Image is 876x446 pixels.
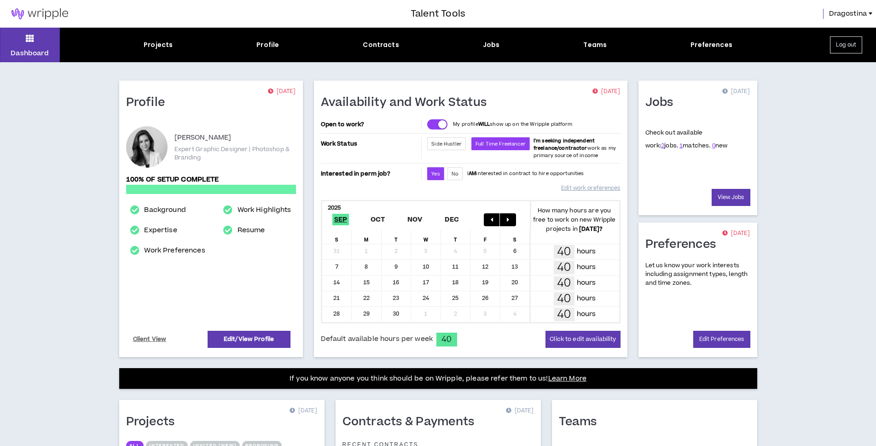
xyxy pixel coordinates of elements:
[577,246,596,257] p: hours
[534,137,616,159] span: work as my primary source of income
[577,278,596,288] p: hours
[534,137,595,152] b: I'm seeking independent freelance/contractor
[321,95,494,110] h1: Availability and Work Status
[693,331,750,348] a: Edit Preferences
[830,36,862,53] button: Log out
[328,204,341,212] b: 2025
[144,225,177,236] a: Expertise
[411,7,465,21] h3: Talent Tools
[679,141,683,150] a: 1
[453,121,572,128] p: My profile show up on the Wripple platform
[321,137,420,150] p: Work Status
[661,141,664,150] a: 2
[332,214,349,225] span: Sep
[126,175,296,185] p: 100% of setup complete
[363,40,399,50] div: Contracts
[829,9,867,19] span: Dragostina
[579,225,603,233] b: [DATE] ?
[545,331,620,348] button: Click to edit availability
[144,40,173,50] div: Projects
[290,373,586,384] p: If you know anyone you think should be on Wripple, please refer them to us!
[712,189,750,206] a: View Jobs
[712,141,728,150] span: new
[592,87,620,96] p: [DATE]
[577,262,596,272] p: hours
[577,293,596,304] p: hours
[712,141,715,150] a: 0
[469,170,476,177] strong: AM
[577,309,596,319] p: hours
[722,87,750,96] p: [DATE]
[661,141,678,150] span: jobs.
[322,230,352,244] div: S
[174,132,232,143] p: [PERSON_NAME]
[583,40,607,50] div: Teams
[369,214,387,225] span: Oct
[382,230,412,244] div: T
[126,415,182,429] h1: Projects
[645,261,750,288] p: Let us know your work interests including assignment types, length and time zones.
[645,95,680,110] h1: Jobs
[174,145,296,162] p: Expert Graphic Designer | Photoshop & Branding
[722,229,750,238] p: [DATE]
[126,95,172,110] h1: Profile
[530,206,619,234] p: How many hours are you free to work on new Wripple projects in
[690,40,732,50] div: Preferences
[144,245,205,256] a: Work Preferences
[256,40,279,50] div: Profile
[321,121,420,128] p: Open to work?
[500,230,530,244] div: S
[679,141,710,150] span: matches.
[208,331,290,348] a: Edit/View Profile
[559,415,604,429] h1: Teams
[506,406,534,416] p: [DATE]
[561,180,620,196] a: Edit work preferences
[290,406,317,416] p: [DATE]
[452,170,458,177] span: No
[321,334,433,344] span: Default available hours per week
[645,129,728,150] p: Check out available work:
[238,225,265,236] a: Resume
[467,170,584,177] p: I interested in contract to hire opportunities
[478,121,490,128] strong: WILL
[321,167,420,180] p: Interested in perm job?
[645,237,723,252] h1: Preferences
[548,374,586,383] a: Learn More
[411,230,441,244] div: W
[144,205,186,216] a: Background
[406,214,424,225] span: Nov
[11,48,49,58] p: Dashboard
[443,214,461,225] span: Dec
[470,230,500,244] div: F
[483,40,500,50] div: Jobs
[342,415,482,429] h1: Contracts & Payments
[352,230,382,244] div: M
[238,205,291,216] a: Work Highlights
[126,126,168,168] div: Dragostina M.
[441,230,471,244] div: T
[268,87,296,96] p: [DATE]
[132,331,168,347] a: Client View
[431,141,462,147] span: Side Hustler
[431,170,440,177] span: Yes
